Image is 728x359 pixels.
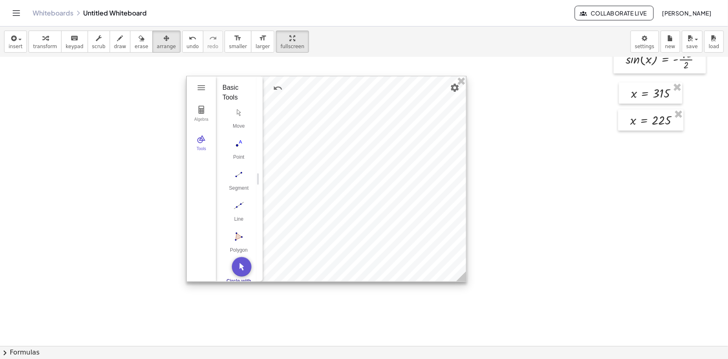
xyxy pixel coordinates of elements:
div: Point [223,154,255,166]
i: format_size [259,33,267,43]
span: undo [187,44,199,49]
i: redo [209,33,217,43]
button: Segment. Select two points or positions [223,168,255,197]
div: Circle with Center through Point [223,278,255,290]
span: Collaborate Live [582,9,647,17]
span: load [709,44,719,49]
i: keyboard [71,33,78,43]
a: Whiteboards [33,9,73,17]
span: settings [635,44,655,49]
button: transform [29,31,62,53]
button: Toggle navigation [10,7,23,20]
button: load [704,31,724,53]
div: Polygon [223,247,255,259]
button: Circle with Center through Point. Select center point, then point on circle [223,261,255,290]
div: Tools [188,146,214,158]
button: [PERSON_NAME] [655,6,718,20]
span: smaller [229,44,247,49]
img: Main Menu [196,83,206,93]
span: arrange [157,44,176,49]
span: fullscreen [280,44,304,49]
button: save [682,31,703,53]
span: erase [135,44,148,49]
button: draw [110,31,131,53]
span: insert [9,44,22,49]
button: Polygon. Select all vertices, then first vertex again [223,230,255,259]
div: Move [223,123,255,135]
span: save [686,44,698,49]
i: format_size [234,33,242,43]
button: format_sizelarger [251,31,274,53]
span: [PERSON_NAME] [662,9,712,17]
button: Move. Drag or select object [232,257,251,277]
button: fullscreen [276,31,309,53]
span: redo [207,44,218,49]
span: scrub [92,44,106,49]
button: Collaborate Live [575,6,654,20]
div: Segment [223,185,255,197]
button: Settings [448,80,462,95]
div: Line [223,216,255,228]
button: Line. Select two points or positions [223,199,255,228]
i: undo [189,33,196,43]
button: new [661,31,680,53]
button: Move. Drag or select object [223,106,255,135]
span: new [665,44,675,49]
button: redoredo [203,31,223,53]
button: Undo [271,81,285,95]
span: draw [114,44,126,49]
button: scrub [88,31,110,53]
button: erase [130,31,152,53]
button: arrange [152,31,181,53]
button: settings [631,31,659,53]
button: undoundo [182,31,203,53]
button: Point. Select position or line, function, or curve [223,137,255,166]
span: keypad [66,44,84,49]
span: transform [33,44,57,49]
span: larger [256,44,270,49]
button: keyboardkeypad [61,31,88,53]
div: Algebra [188,117,214,129]
button: insert [4,31,27,53]
button: format_sizesmaller [225,31,251,53]
div: Basic Tools [223,83,250,102]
